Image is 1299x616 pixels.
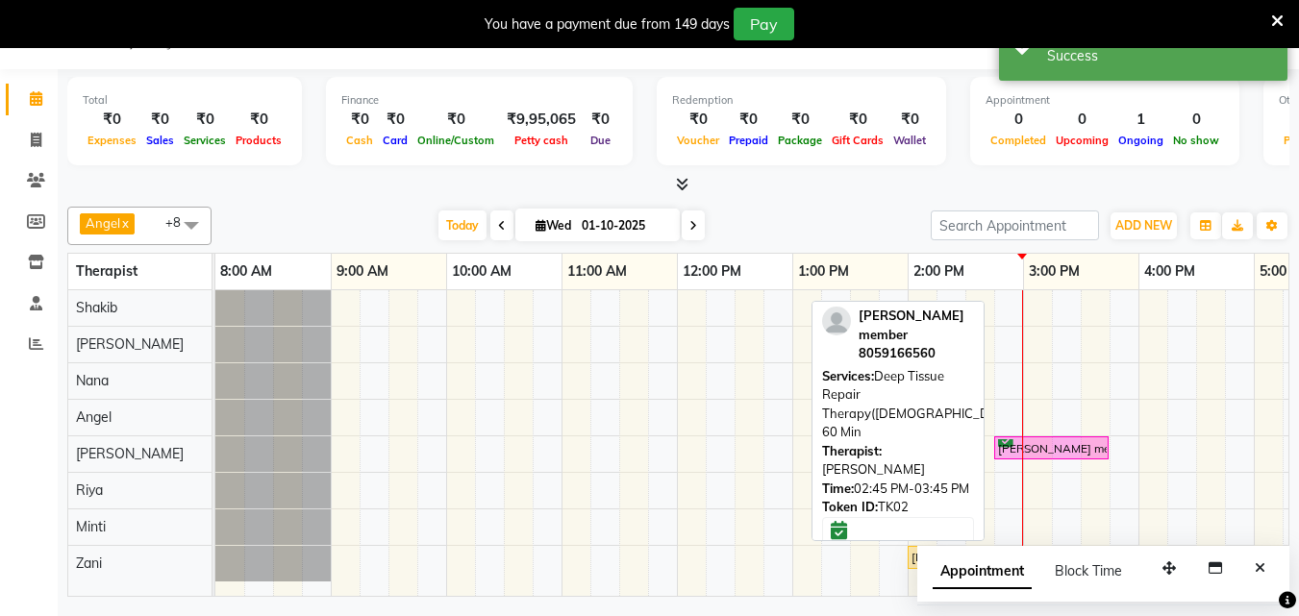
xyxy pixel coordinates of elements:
div: Success [1047,46,1273,66]
span: Voucher [672,134,724,147]
span: Wed [531,218,576,233]
a: 10:00 AM [447,258,516,285]
div: Finance [341,92,617,109]
span: Sales [141,134,179,147]
span: Zani [76,554,102,572]
span: Appointment [933,554,1032,589]
div: ₹9,95,065 [499,109,584,131]
span: Gift Cards [827,134,888,147]
div: ₹0 [141,109,179,131]
button: Pay [734,8,794,40]
span: Petty cash [510,134,573,147]
a: 8:00 AM [215,258,277,285]
span: Wallet [888,134,931,147]
span: Time: [822,480,854,496]
a: 4:00 PM [1139,258,1200,285]
div: ₹0 [231,109,287,131]
span: Ongoing [1113,134,1168,147]
span: Therapist: [822,443,882,458]
span: Angel [76,408,112,426]
span: Completed [986,134,1051,147]
span: Token ID: [822,499,878,514]
span: Due [586,134,615,147]
span: ADD NEW [1115,218,1172,233]
button: Close [1246,554,1274,583]
div: Appointment [986,92,1224,109]
div: ₹0 [724,109,773,131]
span: Riya [76,481,103,499]
span: Package [773,134,827,147]
div: 0 [1168,109,1224,131]
button: ADD NEW [1111,212,1177,239]
div: ₹0 [83,109,141,131]
span: Prepaid [724,134,773,147]
span: [PERSON_NAME] [76,335,184,353]
div: [PERSON_NAME] member , TK02, 02:45 PM-03:45 PM, Deep Tissue Repair Therapy([DEMOGRAPHIC_DATA]) 60... [996,439,1107,457]
span: Nana [76,372,109,389]
span: Today [438,210,487,240]
div: ₹0 [672,109,724,131]
span: Online/Custom [412,134,499,147]
div: [PERSON_NAME] [822,442,974,480]
span: Products [231,134,287,147]
div: 0 [1051,109,1113,131]
div: 8059166560 [859,344,974,363]
span: No show [1168,134,1224,147]
span: Therapist [76,262,137,280]
div: You have a payment due from 149 days [485,14,730,35]
span: Deep Tissue Repair Therapy([DEMOGRAPHIC_DATA]) 60 Min [822,368,1022,440]
a: 11:00 AM [562,258,632,285]
a: 9:00 AM [332,258,393,285]
div: ₹0 [827,109,888,131]
span: [PERSON_NAME] member [859,308,964,342]
div: TK02 [822,498,974,517]
a: 3:00 PM [1024,258,1085,285]
input: Search Appointment [931,210,1099,240]
span: +8 [165,214,195,230]
img: profile [822,307,851,335]
div: Redemption [672,92,931,109]
div: ₹0 [412,109,499,131]
a: 12:00 PM [678,258,746,285]
span: Services: [822,368,874,383]
span: [PERSON_NAME] [76,445,184,462]
div: Total [83,92,287,109]
span: Block Time [1055,562,1122,579]
div: [PERSON_NAME] , TK01, 02:00 PM-03:00 PM, Deep Tissue Repair Therapy([DEMOGRAPHIC_DATA]) 60 Min [910,549,1020,566]
a: 1:00 PM [793,258,854,285]
div: ₹0 [888,109,931,131]
span: Shakib [76,299,117,316]
a: 2:00 PM [909,258,969,285]
div: ₹0 [179,109,231,131]
input: 2025-10-01 [576,211,672,240]
div: ₹0 [773,109,827,131]
span: Upcoming [1051,134,1113,147]
span: Cash [341,134,378,147]
span: Minti [76,518,106,535]
div: 1 [1113,109,1168,131]
div: ₹0 [378,109,412,131]
div: ₹0 [584,109,617,131]
div: ₹0 [341,109,378,131]
span: Angel [86,215,120,231]
span: Expenses [83,134,141,147]
span: Card [378,134,412,147]
a: x [120,215,129,231]
div: 02:45 PM-03:45 PM [822,480,974,499]
div: 0 [986,109,1051,131]
span: Services [179,134,231,147]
